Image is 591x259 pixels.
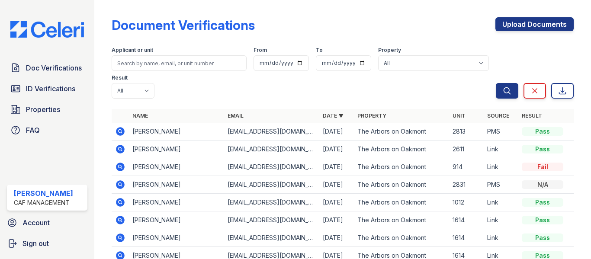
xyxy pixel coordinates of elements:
a: Date ▼ [323,112,344,119]
td: [PERSON_NAME] [129,141,224,158]
td: The Arbors on Oakmont [354,229,449,247]
label: Result [112,74,128,81]
td: Link [484,194,518,211]
img: CE_Logo_Blue-a8612792a0a2168367f1c8372b55b34899dd931a85d93a1a3d3e32e68fde9ad4.png [3,21,91,38]
td: [PERSON_NAME] [129,229,224,247]
div: [PERSON_NAME] [14,188,73,198]
td: PMS [484,176,518,194]
td: [EMAIL_ADDRESS][DOMAIN_NAME] [224,123,319,141]
td: The Arbors on Oakmont [354,176,449,194]
td: Link [484,158,518,176]
td: [PERSON_NAME] [129,158,224,176]
div: Fail [522,163,563,171]
td: PMS [484,123,518,141]
a: FAQ [7,122,87,139]
td: Link [484,141,518,158]
span: Properties [26,104,60,115]
div: Pass [522,127,563,136]
td: [PERSON_NAME] [129,211,224,229]
span: Account [22,217,50,228]
td: The Arbors on Oakmont [354,141,449,158]
td: Link [484,211,518,229]
label: Applicant or unit [112,47,153,54]
input: Search by name, email, or unit number [112,55,247,71]
span: Doc Verifications [26,63,82,73]
div: N/A [522,180,563,189]
td: [EMAIL_ADDRESS][DOMAIN_NAME] [224,229,319,247]
a: Doc Verifications [7,59,87,77]
a: Upload Documents [495,17,574,31]
label: Property [378,47,401,54]
td: [DATE] [319,176,354,194]
div: Pass [522,145,563,153]
a: Unit [453,112,466,119]
td: [DATE] [319,158,354,176]
a: Result [522,112,542,119]
label: To [316,47,323,54]
td: 1012 [449,194,484,211]
td: 2813 [449,123,484,141]
td: Link [484,229,518,247]
div: Document Verifications [112,17,255,33]
span: ID Verifications [26,83,75,94]
td: 1614 [449,211,484,229]
td: [EMAIL_ADDRESS][DOMAIN_NAME] [224,158,319,176]
td: [PERSON_NAME] [129,194,224,211]
td: [EMAIL_ADDRESS][DOMAIN_NAME] [224,211,319,229]
td: The Arbors on Oakmont [354,194,449,211]
a: Email [228,112,244,119]
td: [DATE] [319,229,354,247]
td: 2611 [449,141,484,158]
label: From [254,47,267,54]
td: The Arbors on Oakmont [354,123,449,141]
td: The Arbors on Oakmont [354,158,449,176]
a: Source [487,112,509,119]
span: Sign out [22,238,49,249]
td: 2831 [449,176,484,194]
td: [EMAIL_ADDRESS][DOMAIN_NAME] [224,176,319,194]
span: FAQ [26,125,40,135]
td: 914 [449,158,484,176]
td: [DATE] [319,123,354,141]
a: ID Verifications [7,80,87,97]
a: Name [132,112,148,119]
td: [PERSON_NAME] [129,123,224,141]
div: CAF Management [14,198,73,207]
td: [DATE] [319,211,354,229]
div: Pass [522,198,563,207]
a: Properties [7,101,87,118]
td: The Arbors on Oakmont [354,211,449,229]
td: [PERSON_NAME] [129,176,224,194]
td: [EMAIL_ADDRESS][DOMAIN_NAME] [224,194,319,211]
td: [EMAIL_ADDRESS][DOMAIN_NAME] [224,141,319,158]
a: Property [357,112,386,119]
div: Pass [522,216,563,224]
a: Sign out [3,235,91,252]
div: Pass [522,233,563,242]
td: [DATE] [319,194,354,211]
a: Account [3,214,91,231]
td: [DATE] [319,141,354,158]
td: 1614 [449,229,484,247]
